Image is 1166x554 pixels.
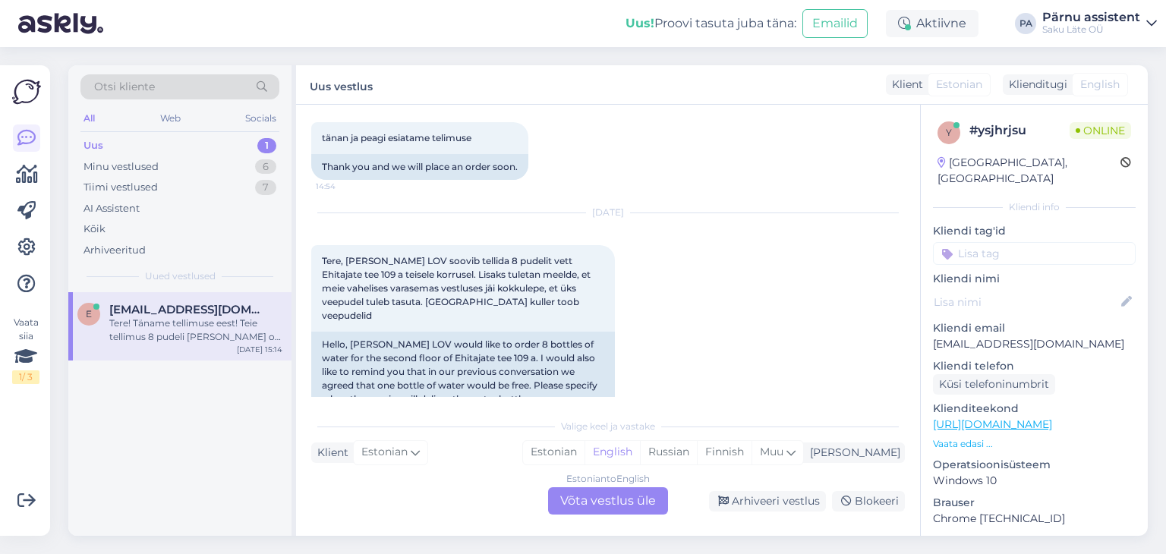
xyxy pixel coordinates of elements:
[12,370,39,384] div: 1 / 3
[86,308,92,319] span: e
[802,9,868,38] button: Emailid
[886,10,978,37] div: Aktiivne
[523,441,585,464] div: Estonian
[933,336,1136,352] p: [EMAIL_ADDRESS][DOMAIN_NAME]
[548,487,668,515] div: Võta vestlus üle
[12,316,39,384] div: Vaata siia
[938,155,1120,187] div: [GEOGRAPHIC_DATA], [GEOGRAPHIC_DATA]
[361,444,408,461] span: Estonian
[84,222,106,237] div: Kõik
[1042,11,1157,36] a: Pärnu assistentSaku Läte OÜ
[933,271,1136,287] p: Kliendi nimi
[1003,77,1067,93] div: Klienditugi
[311,154,528,180] div: Thank you and we will place an order soon.
[969,121,1070,140] div: # ysjhrjsu
[804,445,900,461] div: [PERSON_NAME]
[257,138,276,153] div: 1
[255,180,276,195] div: 7
[94,79,155,95] span: Otsi kliente
[946,127,952,138] span: y
[311,206,905,219] div: [DATE]
[933,457,1136,473] p: Operatsioonisüsteem
[1042,11,1140,24] div: Pärnu assistent
[1042,24,1140,36] div: Saku Läte OÜ
[832,491,905,512] div: Blokeeri
[157,109,184,128] div: Web
[310,74,373,95] label: Uus vestlus
[145,269,216,283] span: Uued vestlused
[84,243,146,258] div: Arhiveeritud
[933,437,1136,451] p: Vaata edasi ...
[933,417,1052,431] a: [URL][DOMAIN_NAME]
[933,358,1136,374] p: Kliendi telefon
[640,441,697,464] div: Russian
[760,445,783,458] span: Muu
[84,180,158,195] div: Tiimi vestlused
[933,320,1136,336] p: Kliendi email
[109,316,282,344] div: Tere! Täname tellimuse eest! Teie tellimus 8 pudeli [PERSON_NAME] on vastu võetud. Tööpäevadel ku...
[626,16,654,30] b: Uus!
[585,441,640,464] div: English
[322,255,593,321] span: Tere, [PERSON_NAME] LOV soovib tellida 8 pudelit vett Ehitajate tee 109 a teisele korrusel. Lisak...
[934,294,1118,310] input: Lisa nimi
[84,138,103,153] div: Uus
[566,472,650,486] div: Estonian to English
[1070,122,1131,139] span: Online
[109,303,267,316] span: eve.salumaa@tallinnlv.ee
[316,181,373,192] span: 14:54
[626,14,796,33] div: Proovi tasuta juba täna:
[933,223,1136,239] p: Kliendi tag'id
[311,445,348,461] div: Klient
[80,109,98,128] div: All
[933,511,1136,527] p: Chrome [TECHNICAL_ID]
[311,420,905,433] div: Valige keel ja vastake
[936,77,982,93] span: Estonian
[242,109,279,128] div: Socials
[933,495,1136,511] p: Brauser
[933,200,1136,214] div: Kliendi info
[886,77,923,93] div: Klient
[1015,13,1036,34] div: PA
[84,201,140,216] div: AI Assistent
[322,132,471,143] span: tänan ja peagi esiatame telimuse
[311,332,615,412] div: Hello, [PERSON_NAME] LOV would like to order 8 bottles of water for the second floor of Ehitajate...
[12,77,41,106] img: Askly Logo
[84,159,159,175] div: Minu vestlused
[933,374,1055,395] div: Küsi telefoninumbrit
[933,473,1136,489] p: Windows 10
[933,242,1136,265] input: Lisa tag
[1080,77,1120,93] span: English
[709,491,826,512] div: Arhiveeri vestlus
[237,344,282,355] div: [DATE] 15:14
[933,401,1136,417] p: Klienditeekond
[255,159,276,175] div: 6
[697,441,752,464] div: Finnish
